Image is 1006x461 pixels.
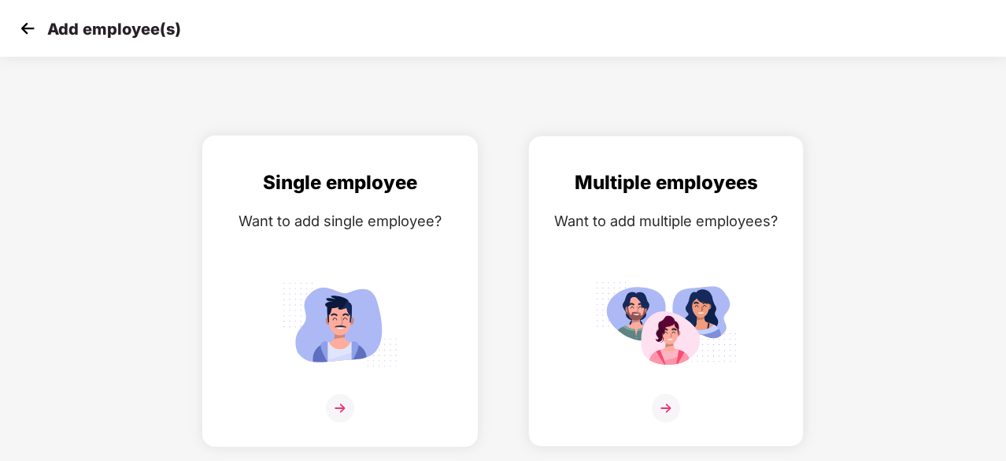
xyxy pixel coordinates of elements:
[595,275,737,374] img: svg+xml;base64,PHN2ZyB4bWxucz0iaHR0cDovL3d3dy53My5vcmcvMjAwMC9zdmciIGlkPSJNdWx0aXBsZV9lbXBsb3llZS...
[47,20,181,39] p: Add employee(s)
[326,394,354,422] img: svg+xml;base64,PHN2ZyB4bWxucz0iaHR0cDovL3d3dy53My5vcmcvMjAwMC9zdmciIHdpZHRoPSIzNiIgaGVpZ2h0PSIzNi...
[16,17,39,40] img: svg+xml;base64,PHN2ZyB4bWxucz0iaHR0cDovL3d3dy53My5vcmcvMjAwMC9zdmciIHdpZHRoPSIzMCIgaGVpZ2h0PSIzMC...
[219,168,461,198] div: Single employee
[652,394,680,422] img: svg+xml;base64,PHN2ZyB4bWxucz0iaHR0cDovL3d3dy53My5vcmcvMjAwMC9zdmciIHdpZHRoPSIzNiIgaGVpZ2h0PSIzNi...
[219,210,461,232] div: Want to add single employee?
[545,210,787,232] div: Want to add multiple employees?
[269,275,411,374] img: svg+xml;base64,PHN2ZyB4bWxucz0iaHR0cDovL3d3dy53My5vcmcvMjAwMC9zdmciIGlkPSJTaW5nbGVfZW1wbG95ZWUiIH...
[545,168,787,198] div: Multiple employees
